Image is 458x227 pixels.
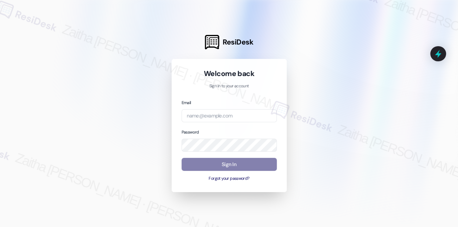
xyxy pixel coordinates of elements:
[182,69,277,78] h1: Welcome back
[182,100,191,105] label: Email
[182,158,277,171] button: Sign In
[223,37,253,47] span: ResiDesk
[182,83,277,89] p: Sign in to your account
[182,109,277,123] input: name@example.com
[182,176,277,182] button: Forgot your password?
[205,35,219,49] img: ResiDesk Logo
[182,129,199,135] label: Password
